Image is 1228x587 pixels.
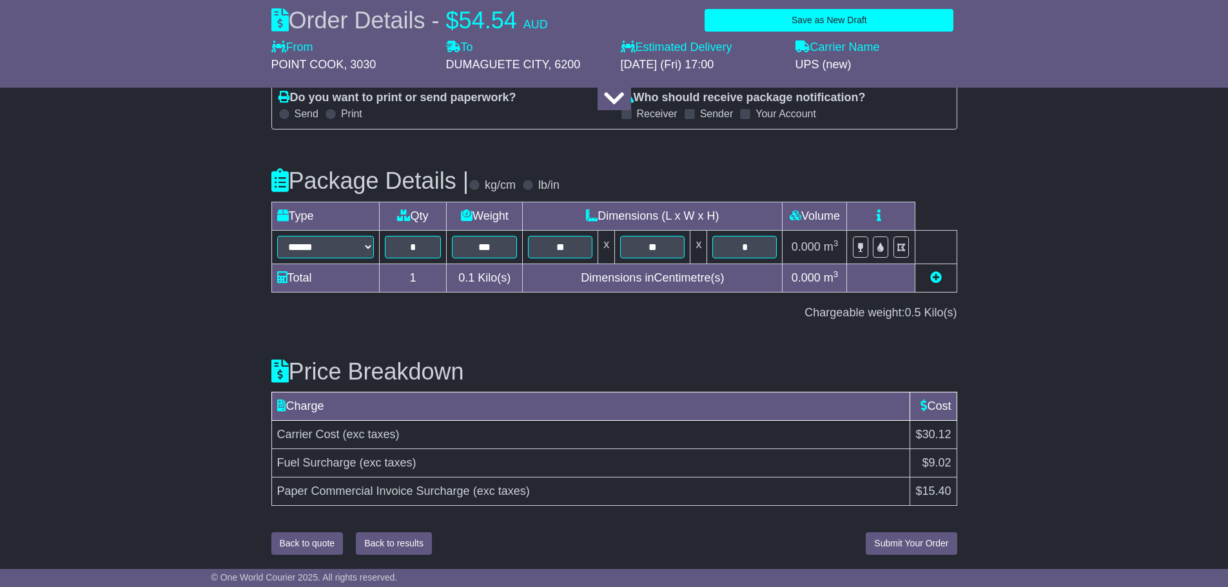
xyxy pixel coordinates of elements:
span: , 3030 [344,58,376,71]
label: Print [341,108,362,120]
label: Do you want to print or send paperwork? [278,91,516,105]
label: Carrier Name [795,41,880,55]
button: Back to quote [271,532,344,555]
td: Charge [271,392,910,421]
label: To [446,41,473,55]
span: 0.000 [792,271,821,284]
span: 0.1 [458,271,474,284]
span: Carrier Cost [277,428,340,441]
td: Dimensions (L x W x H) [523,202,783,231]
span: $ [446,7,459,34]
span: m [824,271,839,284]
span: m [824,240,839,253]
td: 1 [379,264,447,293]
span: © One World Courier 2025. All rights reserved. [211,572,398,582]
span: 0.000 [792,240,821,253]
label: From [271,41,313,55]
span: $30.12 [915,428,951,441]
td: Cost [910,392,957,421]
button: Back to results [356,532,432,555]
h3: Package Details | [271,168,469,194]
td: x [598,231,615,264]
td: Volume [783,202,847,231]
h3: Price Breakdown [271,359,957,385]
span: AUD [523,18,548,31]
span: 54.54 [459,7,517,34]
label: kg/cm [485,178,516,193]
label: Send [295,108,318,120]
label: Receiver [637,108,677,120]
div: Chargeable weight: Kilo(s) [271,306,957,320]
td: x [690,231,707,264]
span: $15.40 [915,485,951,497]
div: [DATE] (Fri) 17:00 [621,58,783,72]
span: (exc taxes) [343,428,400,441]
td: Dimensions in Centimetre(s) [523,264,783,293]
td: Kilo(s) [447,264,523,293]
td: Total [271,264,379,293]
td: Weight [447,202,523,231]
button: Save as New Draft [705,9,953,32]
span: (exc taxes) [473,485,530,497]
a: Add new item [930,271,942,284]
span: DUMAGUETE CITY [446,58,549,71]
button: Submit Your Order [866,532,957,555]
div: Order Details - [271,6,548,34]
span: POINT COOK [271,58,344,71]
label: Estimated Delivery [621,41,783,55]
label: lb/in [538,178,560,193]
div: UPS (new) [795,58,957,72]
label: Sender [700,108,734,120]
td: Qty [379,202,447,231]
span: Paper Commercial Invoice Surcharge [277,485,470,497]
sup: 3 [833,238,839,248]
span: , 6200 [548,58,580,71]
span: (exc taxes) [360,456,416,469]
span: $9.02 [922,456,951,469]
sup: 3 [833,269,839,279]
label: Your Account [755,108,816,120]
span: Fuel Surcharge [277,456,356,469]
span: 0.5 [904,306,921,319]
span: Submit Your Order [874,538,948,548]
td: Type [271,202,379,231]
